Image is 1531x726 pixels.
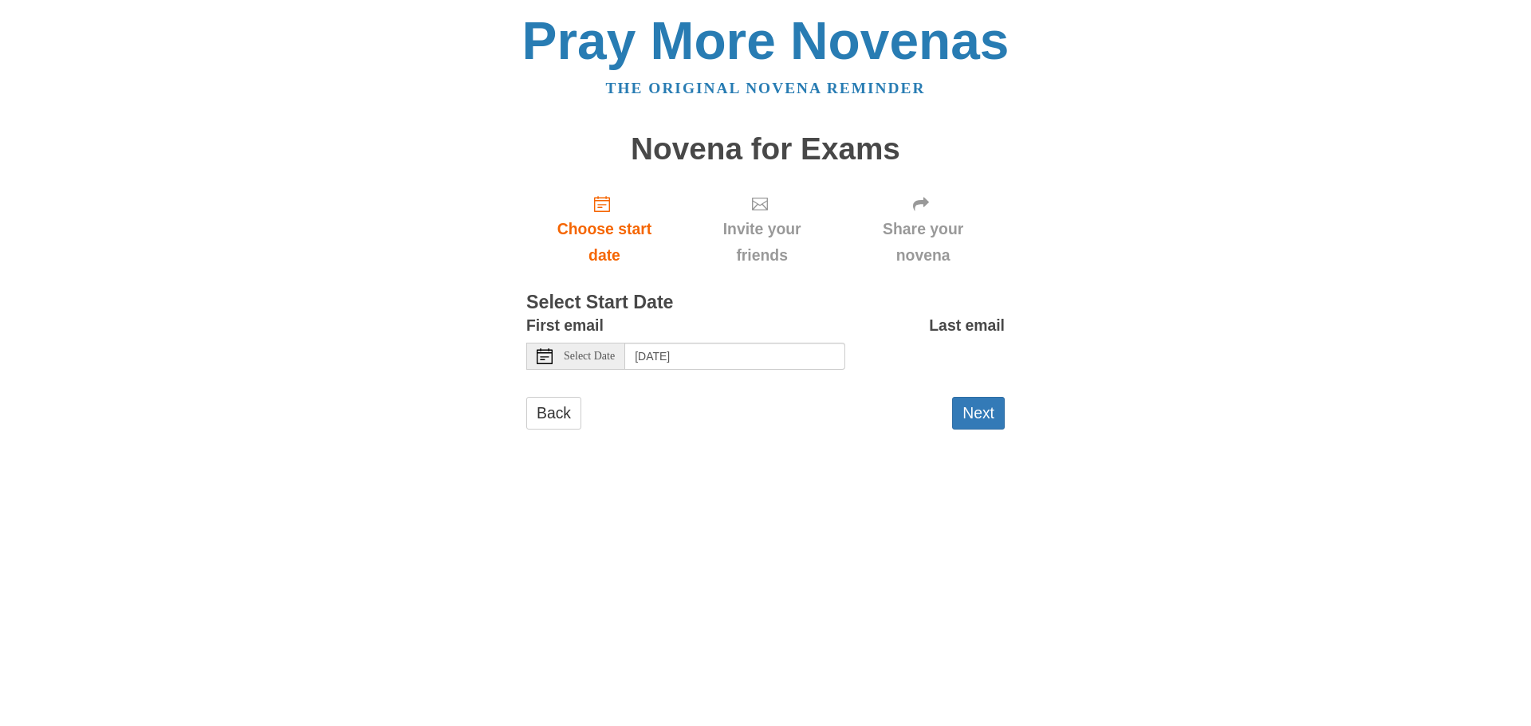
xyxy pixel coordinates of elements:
h3: Select Start Date [526,292,1005,313]
label: Last email [929,312,1005,339]
span: Select Date [564,351,615,362]
button: Next [952,397,1005,430]
div: Click "Next" to confirm your start date first. [841,182,1005,277]
a: Back [526,397,581,430]
a: Pray More Novenas [522,11,1010,70]
a: The original novena reminder [606,80,926,96]
h1: Novena for Exams [526,132,1005,167]
label: First email [526,312,604,339]
div: Click "Next" to confirm your start date first. [683,182,841,277]
a: Choose start date [526,182,683,277]
span: Choose start date [542,216,667,269]
span: Invite your friends [699,216,825,269]
span: Share your novena [857,216,989,269]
